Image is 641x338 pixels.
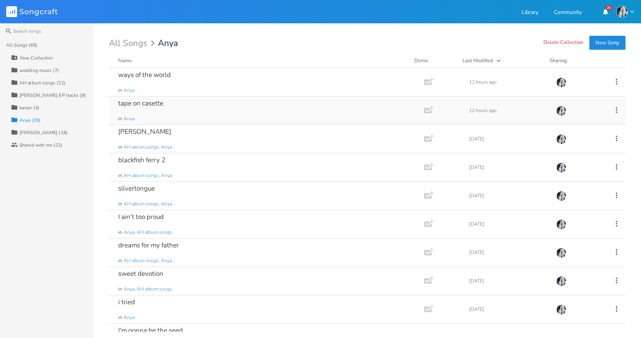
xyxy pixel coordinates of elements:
span: Anya, AH album songs [124,229,172,236]
img: Anya [556,305,566,315]
div: Name [118,57,132,64]
div: [DATE] [469,137,547,141]
div: [DATE] [469,165,547,170]
span: AH album songs, Anya [124,201,172,207]
span: in [118,172,122,179]
button: New Song [589,36,625,50]
div: All Songs [109,40,157,47]
div: [PERSON_NAME] [118,128,171,135]
span: in [118,116,122,122]
div: Shared with me (22) [19,143,62,147]
span: in [118,257,122,264]
img: Anya [556,276,566,286]
img: Anya [556,191,566,201]
a: Library [522,10,538,16]
span: Anya [124,314,135,321]
div: Last Modified [462,57,493,64]
span: AH album songs, Anya [124,172,172,179]
div: 12 hours ago [469,80,547,84]
span: Anya [158,39,178,47]
div: dreams for my father [118,242,179,249]
span: Anya [124,116,135,122]
div: i tried [118,299,135,305]
button: Delete Collection [543,40,583,46]
div: tape on casette [118,100,163,107]
div: 12 hours ago [469,108,547,113]
div: I'm gonna be the seed [118,327,183,334]
button: Last Modified [462,57,540,65]
img: Anya [556,134,566,144]
span: Anya, AH album songs [124,286,172,292]
div: New Collection [19,56,53,60]
span: in [118,314,122,321]
img: Anya [556,163,566,173]
img: Anya [556,106,566,116]
div: Demo [414,57,453,65]
div: Sharing [550,57,596,65]
span: in [118,144,122,151]
div: tanasi (3) [19,105,39,110]
div: [DATE] [469,250,547,255]
button: 20 [597,5,613,19]
a: Community [554,10,582,16]
div: I ain't too proud [118,214,164,220]
div: [DATE] [469,307,547,312]
button: Name [118,57,405,65]
span: AH album songs, Anya [124,144,172,151]
img: Anya [556,219,566,229]
div: Anya (29) [19,118,40,123]
div: 20 [606,5,612,10]
div: ways of the world [118,72,171,78]
img: Anya [616,6,628,18]
span: AH album songs, Anya [124,257,172,264]
span: Anya [124,87,135,94]
div: [PERSON_NAME] EP tracks (8) [19,93,86,98]
span: in [118,201,122,207]
div: [PERSON_NAME] (18) [19,130,68,135]
span: in [118,229,122,236]
div: silvertongue [118,185,155,192]
span: in [118,87,122,94]
img: Anya [556,77,566,88]
div: [DATE] [469,222,547,226]
div: AH album songs (12) [19,81,65,85]
div: wedding music (7) [19,68,59,73]
div: [DATE] [469,193,547,198]
div: [DATE] [469,278,547,283]
img: Anya [556,248,566,258]
span: in [118,286,122,292]
div: All Songs (65) [6,43,37,47]
div: blackfish ferry 2 [118,157,165,163]
div: sweet devotion [118,270,163,277]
